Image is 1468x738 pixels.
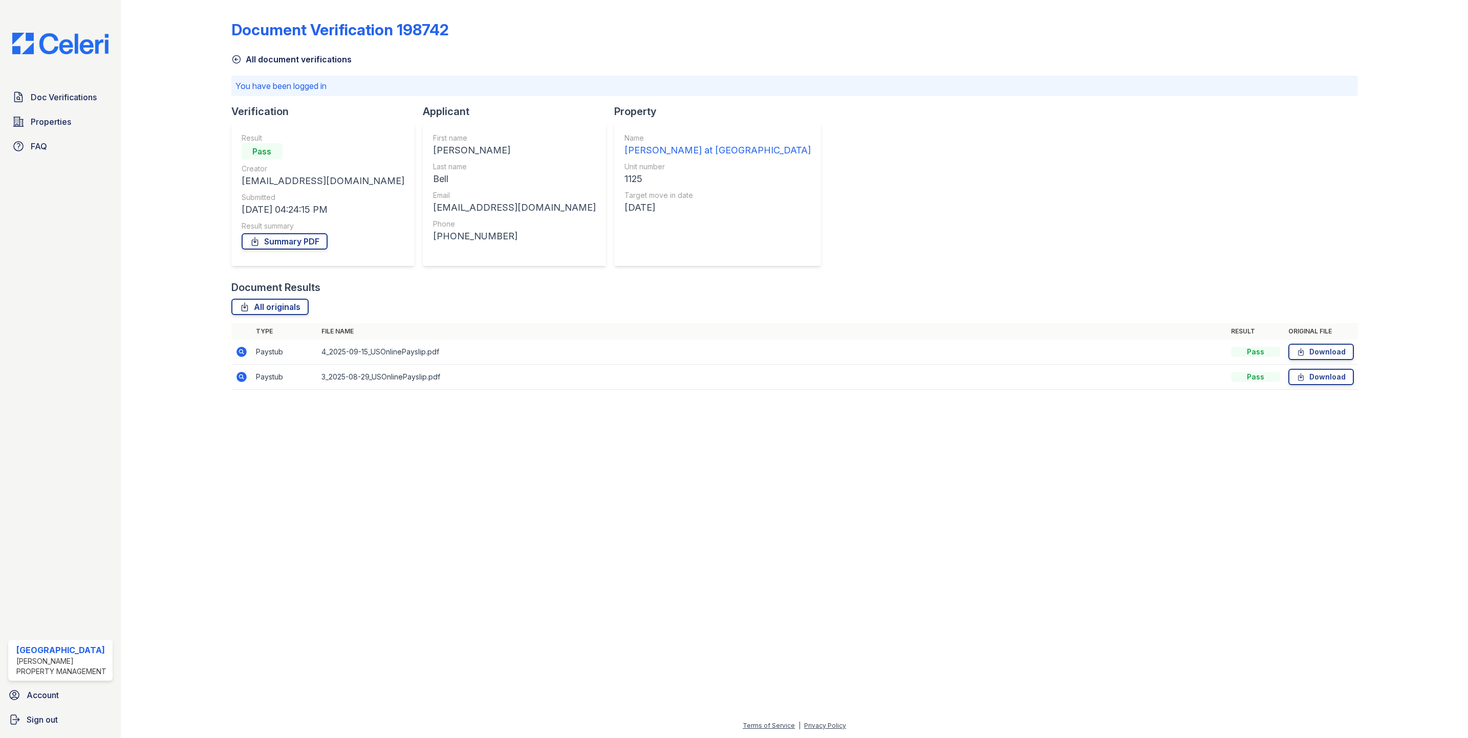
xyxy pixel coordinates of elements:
[242,164,404,174] div: Creator
[231,53,352,65] a: All document verifications
[27,689,59,701] span: Account
[1288,344,1354,360] a: Download
[624,172,811,186] div: 1125
[624,133,811,158] a: Name [PERSON_NAME] at [GEOGRAPHIC_DATA]
[624,143,811,158] div: [PERSON_NAME] at [GEOGRAPHIC_DATA]
[4,685,117,705] a: Account
[252,340,317,365] td: Paystub
[317,323,1227,340] th: File name
[433,143,596,158] div: [PERSON_NAME]
[242,233,328,250] a: Summary PDF
[252,365,317,390] td: Paystub
[1227,323,1284,340] th: Result
[8,136,113,156] a: FAQ
[31,116,71,128] span: Properties
[624,190,811,200] div: Target move in date
[231,299,309,315] a: All originals
[804,722,846,729] a: Privacy Policy
[242,192,404,203] div: Submitted
[242,221,404,231] div: Result summary
[16,644,109,656] div: [GEOGRAPHIC_DATA]
[31,91,97,103] span: Doc Verifications
[252,323,317,340] th: Type
[317,365,1227,390] td: 3_2025-08-29_USOnlinePayslip.pdf
[433,200,596,215] div: [EMAIL_ADDRESS][DOMAIN_NAME]
[242,203,404,217] div: [DATE] 04:24:15 PM
[4,709,117,730] a: Sign out
[1284,323,1358,340] th: Original file
[231,104,423,119] div: Verification
[317,340,1227,365] td: 4_2025-09-15_USOnlinePayslip.pdf
[27,713,58,726] span: Sign out
[8,87,113,107] a: Doc Verifications
[614,104,829,119] div: Property
[423,104,614,119] div: Applicant
[624,200,811,215] div: [DATE]
[231,280,320,295] div: Document Results
[433,162,596,172] div: Last name
[1231,347,1280,357] div: Pass
[16,656,109,677] div: [PERSON_NAME] Property Management
[8,111,113,132] a: Properties
[1288,369,1354,385] a: Download
[235,80,1354,92] p: You have been logged in
[743,722,795,729] a: Terms of Service
[242,143,283,160] div: Pass
[31,140,47,152] span: FAQ
[242,174,404,188] div: [EMAIL_ADDRESS][DOMAIN_NAME]
[624,162,811,172] div: Unit number
[433,229,596,243] div: [PHONE_NUMBER]
[798,722,801,729] div: |
[433,172,596,186] div: Bell
[242,133,404,143] div: Result
[624,133,811,143] div: Name
[433,190,596,200] div: Email
[433,133,596,143] div: First name
[433,219,596,229] div: Phone
[1231,372,1280,382] div: Pass
[231,20,449,39] div: Document Verification 198742
[4,33,117,54] img: CE_Logo_Blue-a8612792a0a2168367f1c8372b55b34899dd931a85d93a1a3d3e32e68fde9ad4.png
